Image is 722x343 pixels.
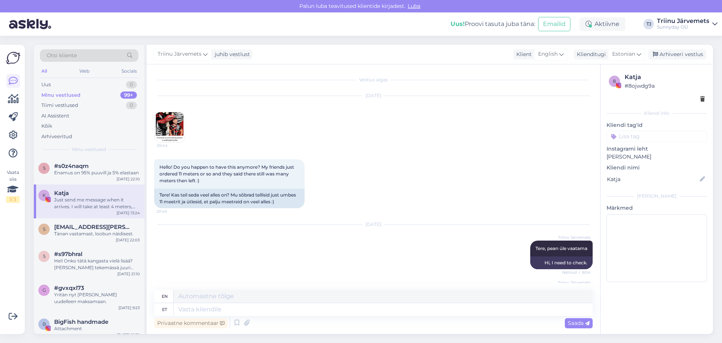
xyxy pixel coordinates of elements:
div: [DATE] [154,221,593,228]
span: s [43,226,46,232]
div: Tiimi vestlused [41,102,78,109]
div: Kliendi info [607,110,707,117]
span: signe.hannus@mail.ee [54,224,132,230]
div: Kõik [41,122,52,130]
div: Attachment [54,325,140,332]
div: Tänan vastamast, loobun näidisest. [54,230,140,237]
b: Uus! [450,20,465,27]
div: 99+ [120,91,137,99]
span: Luba [405,3,423,9]
button: Emailid [538,17,570,31]
span: English [538,50,558,58]
div: Enamus on 95% puuvill ja 5% elastaan [54,169,140,176]
span: Saada [568,320,590,326]
div: Yritän nyt [PERSON_NAME] uudelleen maksamaan. [54,291,140,305]
span: Katja [54,190,69,197]
span: Estonian [612,50,635,58]
div: Web [78,66,91,76]
span: B [42,321,46,327]
span: Tere, pean üle vaatama [535,245,587,251]
div: # 8ojwdg9a [625,82,705,90]
span: #s0z4naqm [54,163,89,169]
span: g [42,287,46,293]
div: [DATE] 22:03 [116,237,140,243]
div: et [162,303,167,316]
div: [DATE] 9:23 [118,305,140,311]
p: Märkmed [607,204,707,212]
div: Minu vestlused [41,91,80,99]
p: Kliendi nimi [607,164,707,172]
span: #s97bhral [54,251,82,258]
div: 0 [126,102,137,109]
p: [PERSON_NAME] [607,153,707,161]
div: AI Assistent [41,112,69,120]
span: K [42,192,46,198]
div: Hei! Onko tätä kangasta vielä lisää? [PERSON_NAME] tekemässä juuri tilausta ja haluaisin [PERSON_... [54,258,140,271]
span: Triinu Järvemets [158,50,202,58]
span: Nähtud ✓ 8:04 [562,270,590,275]
div: TJ [643,19,654,29]
div: Triinu Järvemets [657,18,709,24]
div: Arhiveeritud [41,133,72,140]
a: Triinu JärvemetsSunnyday OÜ [657,18,717,30]
div: [DATE] 22:10 [117,176,140,182]
div: 1 / 3 [6,196,20,203]
span: #gvxqxl73 [54,285,84,291]
div: Klient [513,50,532,58]
div: Klienditugi [574,50,606,58]
div: Privaatne kommentaar [154,318,228,328]
div: en [162,290,168,303]
div: juhib vestlust [212,50,250,58]
div: Sunnyday OÜ [657,24,709,30]
input: Lisa nimi [607,175,698,183]
span: Hello! Do you happen to have this anymore? My friends just ordered 11 meters or so and they said ... [159,164,295,183]
div: 0 [126,81,137,88]
img: Askly Logo [6,51,20,65]
div: Arhiveeri vestlus [648,49,706,59]
div: Uus [41,81,51,88]
div: Hi, I need to check. [530,256,593,269]
span: BigFish handmade [54,319,108,325]
img: Attachment [155,112,185,142]
p: Instagrami leht [607,145,707,153]
span: Triinu Järvemets [558,235,590,240]
div: All [40,66,49,76]
div: [DATE] 21:10 [117,271,140,277]
span: Triinu Järvemets [558,280,590,285]
span: s [43,253,46,259]
div: Socials [120,66,138,76]
div: Tere! Kas teil seda veel alles on? Mu sõbrad tellisid just umbes 11 meetrit ja ütlesid, et palju ... [154,189,305,208]
span: 20:45 [156,209,185,214]
span: 8 [613,78,616,84]
span: Otsi kliente [47,52,77,59]
p: Kliendi tag'id [607,121,707,129]
div: Aktiivne [579,17,625,31]
div: [PERSON_NAME] [607,193,707,200]
div: [DATE] 21:39 [117,332,140,338]
span: Minu vestlused [72,146,106,153]
div: [DATE] 13:24 [117,210,140,216]
div: [DATE] [154,92,593,99]
div: Vestlus algas [154,76,593,83]
input: Lisa tag [607,131,707,142]
div: Just send me message when it arrives. I will take at least 4 meters, will update then 😊 [54,197,140,210]
div: Vaata siia [6,169,20,203]
div: Katja [625,73,705,82]
div: Proovi tasuta juba täna: [450,20,535,29]
span: s [43,165,46,171]
span: 20:44 [157,143,185,148]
